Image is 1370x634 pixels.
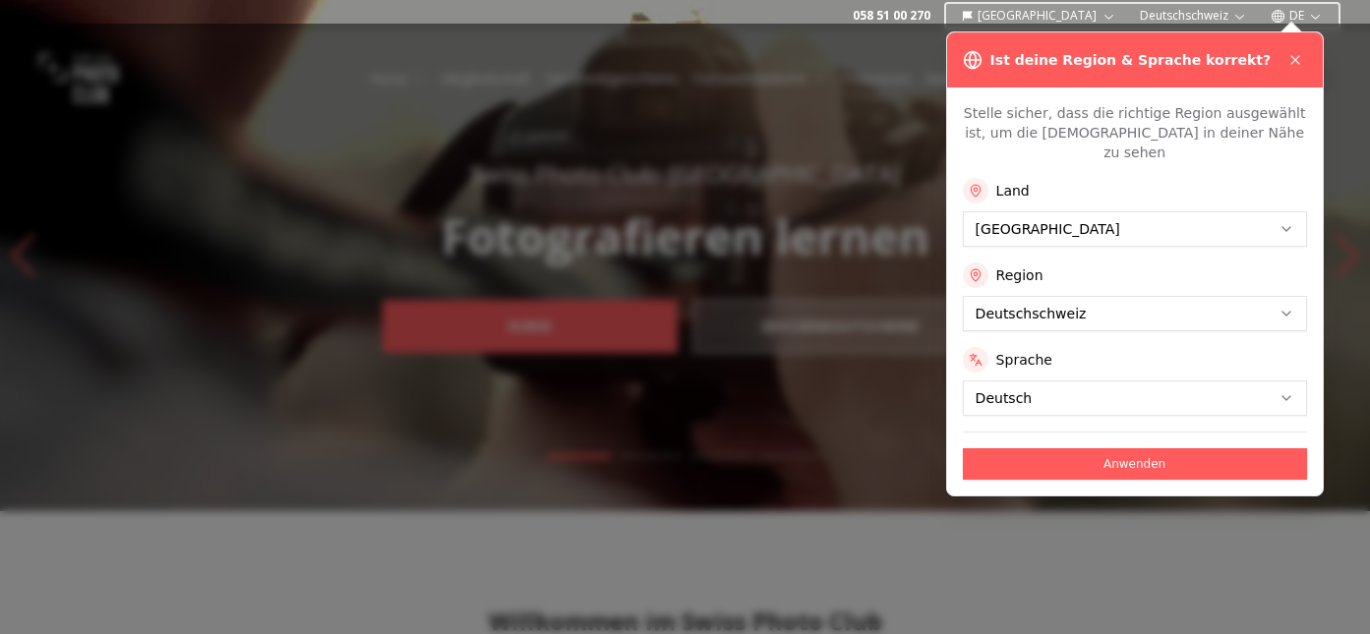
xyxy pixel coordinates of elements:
label: Region [996,265,1043,285]
button: DE [1263,4,1331,28]
h3: Ist deine Region & Sprache korrekt? [990,50,1271,70]
a: 058 51 00 270 [853,8,930,24]
label: Sprache [996,350,1052,370]
button: Anwenden [963,448,1307,480]
p: Stelle sicher, dass die richtige Region ausgewählt ist, um die [DEMOGRAPHIC_DATA] in deiner Nähe ... [963,103,1307,162]
button: Deutschschweiz [1132,4,1255,28]
label: Land [996,181,1030,201]
button: [GEOGRAPHIC_DATA] [954,4,1124,28]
